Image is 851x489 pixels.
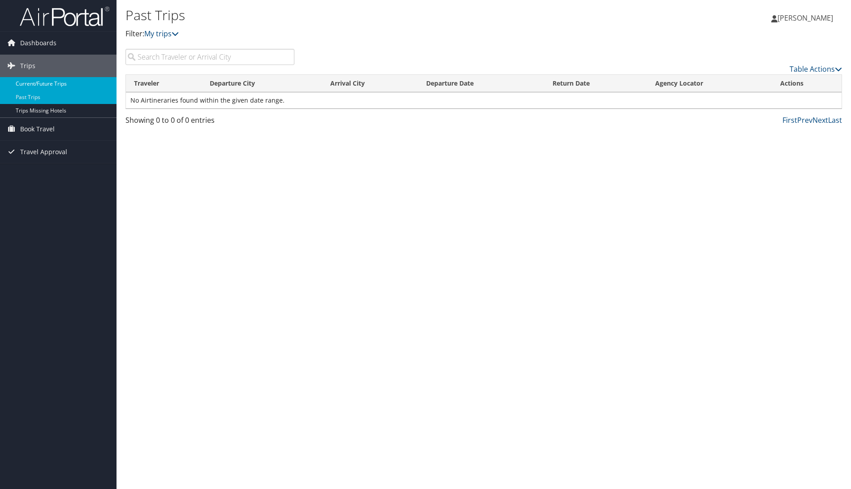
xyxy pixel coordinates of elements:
a: Prev [797,115,812,125]
th: Arrival City: activate to sort column ascending [322,75,418,92]
a: First [782,115,797,125]
span: Book Travel [20,118,55,140]
span: Dashboards [20,32,56,54]
a: Last [828,115,842,125]
img: airportal-logo.png [20,6,109,27]
a: Table Actions [790,64,842,74]
input: Search Traveler or Arrival City [125,49,294,65]
th: Actions [772,75,842,92]
th: Departure Date: activate to sort column ascending [418,75,544,92]
a: Next [812,115,828,125]
a: [PERSON_NAME] [771,4,842,31]
th: Traveler: activate to sort column ascending [126,75,202,92]
th: Agency Locator: activate to sort column ascending [647,75,772,92]
td: No Airtineraries found within the given date range. [126,92,842,108]
span: [PERSON_NAME] [778,13,833,23]
th: Departure City: activate to sort column ascending [202,75,322,92]
h1: Past Trips [125,6,603,25]
span: Trips [20,55,35,77]
th: Return Date: activate to sort column ascending [544,75,647,92]
a: My trips [144,29,179,39]
span: Travel Approval [20,141,67,163]
p: Filter: [125,28,603,40]
div: Showing 0 to 0 of 0 entries [125,115,294,130]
